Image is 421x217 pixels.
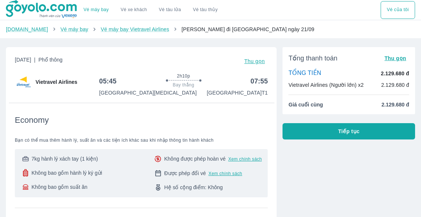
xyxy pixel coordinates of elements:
h6: 07:55 [250,77,268,86]
span: Được phép đổi vé [164,170,206,177]
span: Tiếp tục [338,128,360,135]
span: 2h10p [177,73,190,79]
span: Không bao gồm suất ăn [31,183,87,191]
a: Vé máy bay Vietravel Airlines [101,26,169,32]
span: Giá cuối cùng [288,101,323,108]
nav: breadcrumb [6,26,415,33]
span: [DATE] [15,56,63,66]
p: TỔNG TIỀN [288,69,321,78]
span: Hệ số cộng điểm: Không [164,184,223,191]
button: Xem chính sách [228,156,262,162]
a: Vé xe khách [121,7,147,13]
span: Tổng thanh toán [288,54,337,63]
span: Bạn có thể mua thêm hành lý, suất ăn và các tiện ích khác sau khi nhập thông tin hành khách [15,137,268,143]
button: Vé tàu thủy [187,1,224,19]
button: Vé của tôi [381,1,415,19]
span: Thu gọn [244,58,265,64]
a: Vé máy bay [84,7,109,13]
p: [GEOGRAPHIC_DATA] [MEDICAL_DATA] [99,89,197,96]
p: [GEOGRAPHIC_DATA] T1 [207,89,268,96]
h6: 05:45 [99,77,117,86]
button: Thu gọn [241,56,268,66]
div: choose transportation mode [78,1,224,19]
button: Xem chính sách [208,171,242,177]
a: Vé tàu lửa [153,1,187,19]
p: 2.129.680 đ [381,70,409,77]
span: Phổ thông [39,57,63,63]
span: [PERSON_NAME] đi [GEOGRAPHIC_DATA] ngày 21/09 [181,26,314,32]
span: Không bao gồm hành lý ký gửi [31,169,102,177]
span: Thu gọn [384,55,406,61]
a: [DOMAIN_NAME] [6,26,48,32]
div: choose transportation mode [381,1,415,19]
span: Vietravel Airlines [36,78,77,86]
span: Economy [15,115,49,125]
a: Vé máy bay [60,26,88,32]
span: | [34,57,36,63]
button: Tiếp tục [283,123,415,139]
p: Vietravel Airlines (Người lớn) x2 [288,81,364,89]
span: Không được phép hoàn vé [164,155,225,162]
span: 7kg hành lý xách tay (1 kiện) [31,155,98,162]
span: 2.129.680 đ [381,101,409,108]
span: Bay thẳng [173,82,194,88]
button: Thu gọn [381,53,409,63]
p: 2.129.680 đ [381,81,409,89]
